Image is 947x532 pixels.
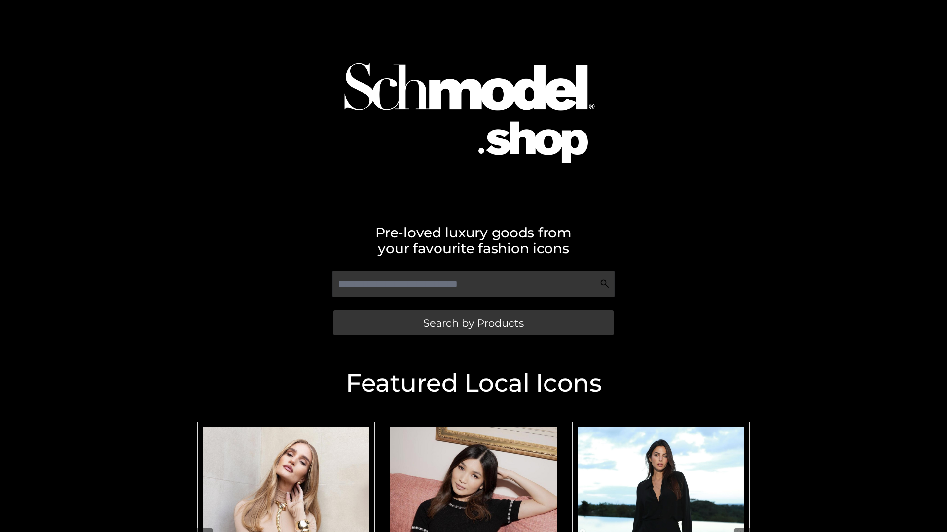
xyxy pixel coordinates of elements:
img: Search Icon [600,279,610,289]
a: Search by Products [333,310,614,335]
h2: Featured Local Icons​ [192,371,755,396]
h2: Pre-loved luxury goods from your favourite fashion icons [192,225,755,256]
span: Search by Products [423,318,524,328]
